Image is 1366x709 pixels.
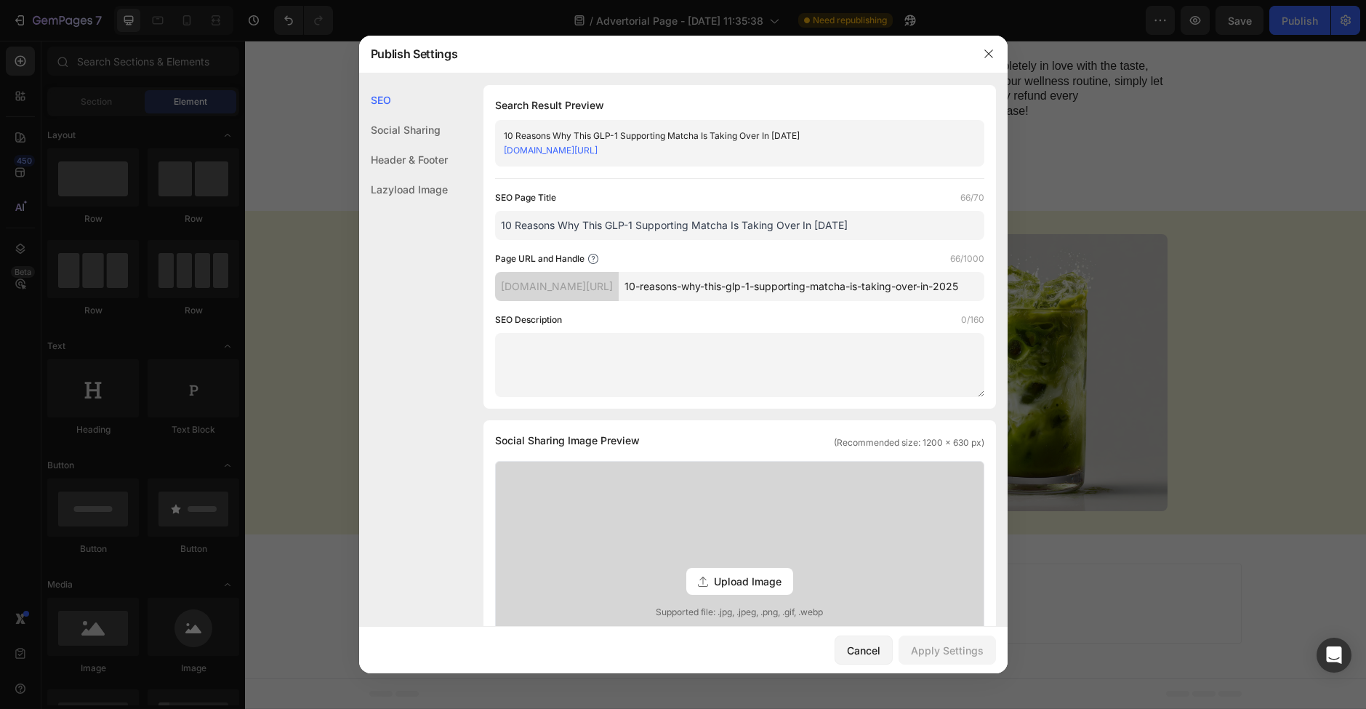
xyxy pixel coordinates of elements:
label: SEO Description [495,313,562,327]
label: SEO Page Title [495,191,556,205]
div: Choose templates [404,548,492,563]
img: gempages_574708846468006756-a33d62d7-c11a-47b4-a524-55a7f59bf4f8.png [646,193,923,470]
div: 39 [437,247,449,260]
a: CLAIM YOUR SPECIAL OFFER NOW [236,340,587,379]
div: Publish Settings [359,35,970,73]
label: 0/160 [961,313,984,327]
div: Social Sharing [359,115,448,145]
span: from URL or image [516,566,594,579]
div: 06 [373,247,385,260]
span: Social Sharing Image Preview [495,432,640,449]
input: Handle [619,272,984,301]
span: Add section [526,515,595,530]
p: Sell-out Risk: [327,401,403,413]
span: inspired by CRO experts [397,566,497,579]
button: Cancel [835,636,893,665]
label: Page URL and Handle [495,252,584,266]
strong: FREE [435,401,460,412]
span: then drag & drop elements [614,566,722,579]
div: [DOMAIN_NAME][URL] [495,272,619,301]
div: 10 Reasons Why This GLP-1 Supporting Matcha Is Taking Over In [DATE] [504,129,952,143]
div: Apply Settings [911,643,984,658]
div: Add blank section [624,548,713,563]
a: [DOMAIN_NAME][URL] [504,145,598,156]
p: shipping [435,401,495,413]
p: | [418,401,420,413]
div: Cancel [847,643,880,658]
strong: High [382,401,403,412]
label: 66/70 [960,191,984,205]
h1: Search Result Preview [495,97,984,114]
p: hrs [373,259,385,268]
span: Supported file: .jpg, .jpeg, .png, .gif, .webp [496,606,984,619]
p: sec [437,259,449,268]
p: CLAIM YOUR SPECIAL OFFER NOW [310,352,512,367]
p: 🎯 FINAL HOURS: Magic Matcha Flash Sale [237,225,585,237]
span: Upload Image [714,574,782,589]
span: (Recommended size: 1200 x 630 px) [834,436,984,449]
div: SEO [359,85,448,115]
label: 66/1000 [950,252,984,266]
div: Generate layout [518,548,595,563]
p: If for any reason you're not completely in love with the taste, convenience, or how it fits into ... [595,18,921,79]
p: min [404,259,417,268]
div: 35 [404,247,417,260]
div: Header & Footer [359,145,448,175]
div: Open Intercom Messenger [1317,638,1351,673]
p: Try it [DATE] with a 30-Day Money Back Guarantee! [236,428,585,440]
button: Apply Settings [899,636,996,665]
input: Title [495,211,984,240]
div: Lazyload Image [359,175,448,204]
h2: UP TO 30% OFF ONLY THIS WEEK [236,277,587,305]
p: This offer expires at midnight and won't be repeated. [236,315,585,330]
